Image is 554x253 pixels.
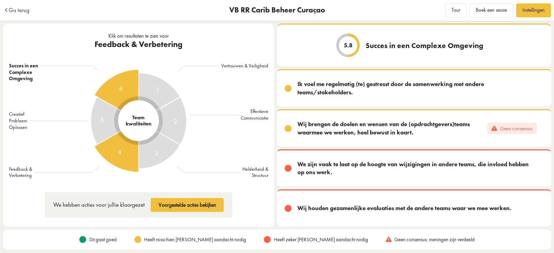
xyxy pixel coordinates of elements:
[144,235,246,244] span: Heeft misschien [PERSON_NAME] aandacht nodig
[9,63,39,82] div: Succes in een Complexe Omgeving
[344,43,352,48] span: 5.8
[500,124,532,132] span: Geen consensus
[297,120,481,137] div: Wij brengen de doelen en wensen van de (opdrachtgevers)teams waarmee we werken, heel bewust in ka...
[113,7,441,14] div: VB RR Carib Beheer Curaçao
[89,235,117,244] span: Dit gaat goed
[173,116,177,126] span: 2
[274,235,368,244] span: Heeft zeker [PERSON_NAME] aandacht nodig
[297,160,531,177] div: We zijn vaak te laat op de hoogte van wijzigingen in andere teams, die invloed hebben op ons werk.
[239,108,268,121] div: Effectieve Communicatie
[151,198,224,212] button: Voorgestelde acties bekijken
[220,63,268,71] div: Vertrouwen & Veiligheid
[491,126,497,131] img: icon06.svg
[386,237,392,242] img: icon06.svg
[9,166,34,179] div: Feedback & Verbetering
[155,84,159,95] span: 1
[95,39,182,49] div: Feedback & Verbetering
[445,3,467,17] button: Tour
[154,148,158,158] span: 3
[119,83,123,94] span: 6
[470,3,513,17] button: Boek een sessie
[394,235,475,244] span: Geen consensus; meningen zijn verdeeld
[9,7,29,13] span: Ga terug
[126,114,151,127] span: Team kwaliteiten
[516,3,551,17] a: Instellingen
[118,147,122,157] span: 4
[366,41,483,50] span: Succes in een Complexe Omgeving
[53,201,145,209] div: We hebben acties voor jullie klaargezet
[108,32,169,39] span: Klik om resultaten te zien voor
[297,204,511,213] div: Wij houden gezamenlijke evaluaties met de andere teams waar we mee werken.
[241,166,268,179] div: Helderheid & Structuur
[297,80,531,97] div: Ik voel me regelmatig (te) gestresst door de samenwerking met andere teams/stakeholders.
[9,111,29,131] div: Creatief Probleem Oplossen
[100,115,104,125] span: 5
